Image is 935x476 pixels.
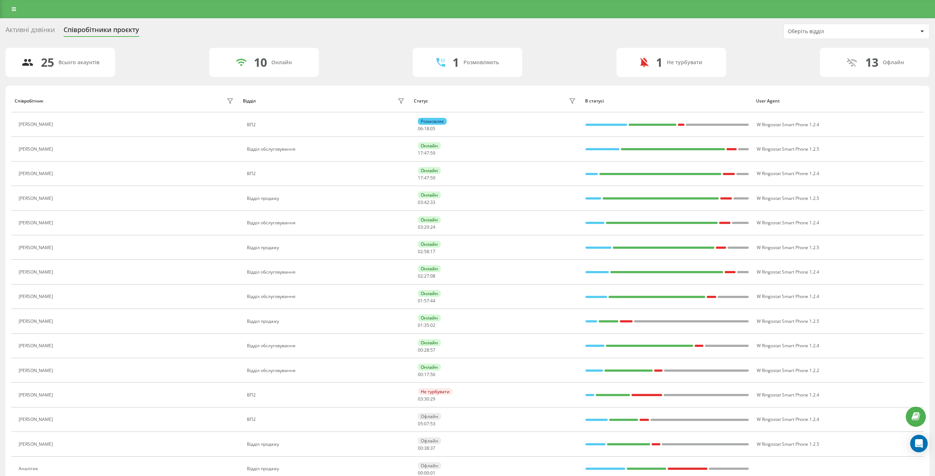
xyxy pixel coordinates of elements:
[418,175,423,181] span: 17
[418,421,435,426] div: : :
[424,224,429,230] span: 29
[247,122,407,127] div: ВП2
[19,319,55,324] div: [PERSON_NAME]
[418,348,435,353] div: : :
[418,445,423,451] span: 00
[585,98,749,104] div: В статусі
[19,196,55,201] div: [PERSON_NAME]
[453,55,459,69] div: 1
[424,125,429,132] span: 18
[430,175,435,181] span: 59
[418,322,423,328] span: 01
[19,147,55,152] div: [PERSON_NAME]
[418,396,423,402] span: 03
[430,224,435,230] span: 24
[418,421,423,427] span: 05
[418,471,435,476] div: : :
[243,98,256,104] div: Відділ
[788,28,875,35] div: Оберіть відділ
[430,421,435,427] span: 53
[418,347,423,353] span: 00
[756,98,920,104] div: User Agent
[418,388,453,395] div: Не турбувати
[418,274,435,279] div: : :
[418,371,423,378] span: 00
[418,364,441,371] div: Онлайн
[19,417,55,422] div: [PERSON_NAME]
[424,421,429,427] span: 07
[247,196,407,201] div: Відділ продажу
[418,323,435,328] div: : :
[430,298,435,304] span: 44
[418,249,435,254] div: : :
[430,470,435,476] span: 01
[64,26,139,37] div: Співробітники проєкту
[418,470,423,476] span: 00
[418,175,435,181] div: : :
[58,59,99,66] div: Всього акаунтів
[254,55,267,69] div: 10
[418,151,435,156] div: : :
[883,59,904,66] div: Офлайн
[757,121,819,128] span: W Ringostat Smart Phone 1.2.4
[418,396,435,402] div: : :
[424,470,429,476] span: 00
[757,343,819,349] span: W Ringostat Smart Phone 1.2.4
[757,416,819,422] span: W Ringostat Smart Phone 1.2.4
[19,442,55,447] div: [PERSON_NAME]
[424,347,429,353] span: 28
[247,343,407,348] div: Відділ обслуговування
[424,298,429,304] span: 57
[424,150,429,156] span: 47
[757,367,819,374] span: W Ringostat Smart Phone 1.2.2
[418,191,441,198] div: Онлайн
[247,245,407,250] div: Відділ продажу
[418,298,435,303] div: : :
[430,273,435,279] span: 08
[424,371,429,378] span: 17
[424,199,429,205] span: 42
[418,241,441,248] div: Онлайн
[247,319,407,324] div: Відділ продажу
[424,175,429,181] span: 47
[757,392,819,398] span: W Ringostat Smart Phone 1.2.4
[656,55,663,69] div: 1
[757,195,819,201] span: W Ringostat Smart Phone 1.2.5
[247,171,407,176] div: ВП2
[424,322,429,328] span: 35
[430,322,435,328] span: 02
[757,220,819,226] span: W Ringostat Smart Phone 1.2.4
[247,220,407,225] div: Відділ обслуговування
[247,392,407,398] div: ВП2
[418,462,441,469] div: Офлайн
[418,167,441,174] div: Онлайн
[247,466,407,471] div: Відділ продажу
[271,59,292,66] div: Онлайн
[247,270,407,275] div: Відділ обслуговування
[757,441,819,447] span: W Ringostat Smart Phone 1.2.5
[757,244,819,251] span: W Ringostat Smart Phone 1.2.5
[430,396,435,402] span: 29
[418,216,441,223] div: Онлайн
[418,142,441,149] div: Онлайн
[418,265,441,272] div: Онлайн
[19,122,55,127] div: [PERSON_NAME]
[247,417,407,422] div: ВП2
[418,314,441,321] div: Онлайн
[418,273,423,279] span: 02
[19,392,55,398] div: [PERSON_NAME]
[19,368,55,373] div: [PERSON_NAME]
[910,435,928,452] div: Open Intercom Messenger
[430,199,435,205] span: 33
[19,245,55,250] div: [PERSON_NAME]
[757,293,819,299] span: W Ringostat Smart Phone 1.2.4
[418,372,435,377] div: : :
[418,225,435,230] div: : :
[418,224,423,230] span: 03
[41,55,54,69] div: 25
[418,200,435,205] div: : :
[247,368,407,373] div: Відділ обслуговування
[19,171,55,176] div: [PERSON_NAME]
[424,396,429,402] span: 30
[430,248,435,255] span: 17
